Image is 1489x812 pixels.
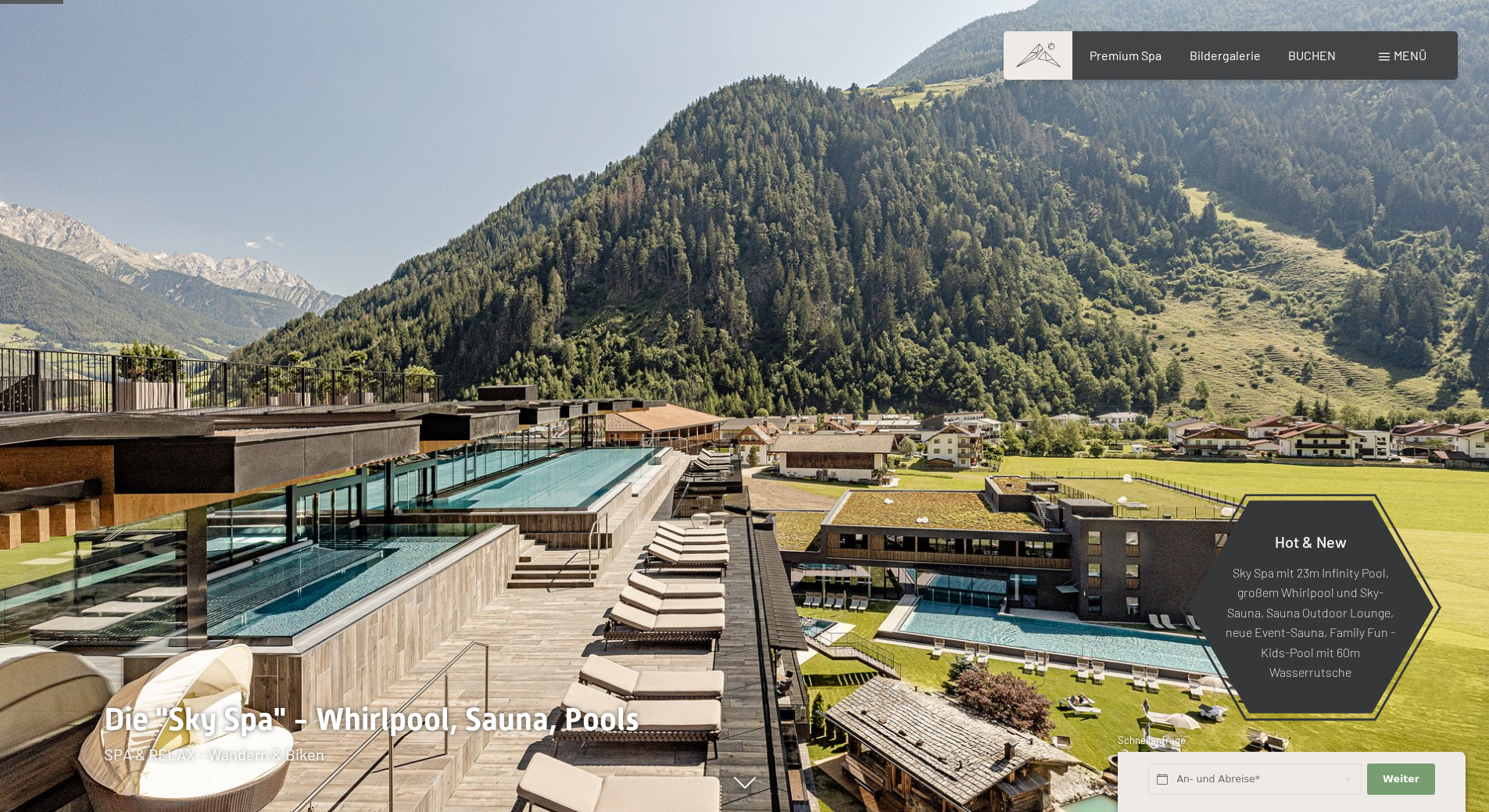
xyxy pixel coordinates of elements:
span: Hot & New [1275,531,1347,550]
a: Premium Spa [1090,48,1161,63]
span: Menü [1394,48,1426,63]
a: BUCHEN [1288,48,1336,63]
a: Bildergalerie [1190,48,1261,63]
button: Weiter [1367,764,1434,796]
span: Schnellanfrage [1118,734,1186,746]
span: Weiter [1383,772,1419,786]
a: Hot & New Sky Spa mit 23m Infinity Pool, großem Whirlpool und Sky-Sauna, Sauna Outdoor Lounge, ne... [1187,499,1434,714]
p: Sky Spa mit 23m Infinity Pool, großem Whirlpool und Sky-Sauna, Sauna Outdoor Lounge, neue Event-S... [1226,562,1395,682]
